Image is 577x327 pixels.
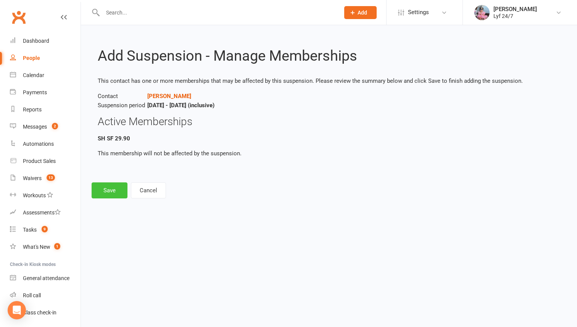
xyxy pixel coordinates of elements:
[10,101,81,118] a: Reports
[98,76,560,85] p: This contact has one or more memberships that may be affected by this suspension. Please review t...
[54,243,60,250] span: 1
[10,270,81,287] a: General attendance kiosk mode
[408,4,429,21] span: Settings
[8,301,26,319] div: Open Intercom Messenger
[23,141,54,147] div: Automations
[10,304,81,321] a: Class kiosk mode
[147,93,191,100] a: [PERSON_NAME]
[147,102,214,109] strong: [DATE] - [DATE] (inclusive)
[23,89,47,95] div: Payments
[100,7,334,18] input: Search...
[10,170,81,187] a: Waivers 13
[23,175,42,181] div: Waivers
[10,287,81,304] a: Roll call
[23,275,69,281] div: General attendance
[98,116,560,128] h3: Active Memberships
[493,6,537,13] div: [PERSON_NAME]
[98,92,147,101] span: Contact
[10,50,81,67] a: People
[23,72,44,78] div: Calendar
[23,192,46,198] div: Workouts
[23,309,56,316] div: Class check-in
[23,292,41,298] div: Roll call
[10,32,81,50] a: Dashboard
[23,38,49,44] div: Dashboard
[23,158,56,164] div: Product Sales
[23,209,61,216] div: Assessments
[98,48,560,64] h2: Add Suspension - Manage Memberships
[358,10,367,16] span: Add
[23,227,37,233] div: Tasks
[23,55,40,61] div: People
[344,6,377,19] button: Add
[10,187,81,204] a: Workouts
[10,135,81,153] a: Automations
[10,118,81,135] a: Messages 2
[23,124,47,130] div: Messages
[10,221,81,238] a: Tasks 9
[493,13,537,19] div: Lyf 24/7
[10,67,81,84] a: Calendar
[10,84,81,101] a: Payments
[131,182,166,198] button: Cancel
[10,238,81,256] a: What's New1
[10,153,81,170] a: Product Sales
[98,135,130,142] b: SH SF 29.90
[98,149,560,158] p: This membership will not be affected by the suspension.
[10,204,81,221] a: Assessments
[92,182,127,198] button: Save
[9,8,28,27] a: Clubworx
[98,101,147,110] span: Suspension period
[47,174,55,181] span: 13
[42,226,48,232] span: 9
[23,244,50,250] div: What's New
[23,106,42,113] div: Reports
[474,5,490,20] img: thumb_image1747747990.png
[52,123,58,129] span: 2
